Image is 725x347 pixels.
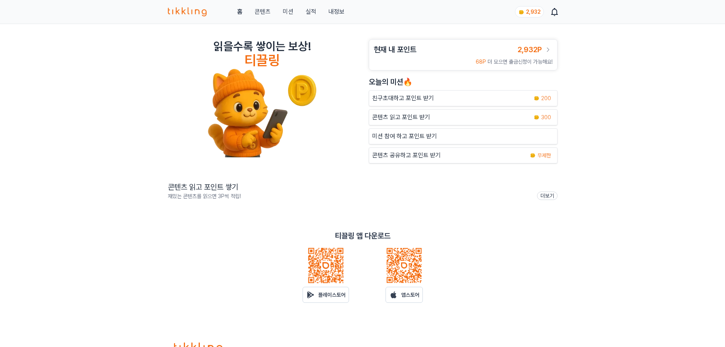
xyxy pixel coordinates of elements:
[369,128,558,144] button: 미션 참여 하고 포인트 받기
[372,113,430,122] p: 콘텐츠 읽고 포인트 받기
[515,6,542,18] a: coin 2,932
[537,192,558,200] a: 더보기
[372,94,434,103] p: 친구초대하고 포인트 받기
[168,192,241,200] p: 재밌는 콘텐츠를 읽으면 3P씩 적립!
[386,287,423,303] a: 앱스토어
[369,147,558,163] a: 콘텐츠 공유하고 포인트 받기 coin 무제한
[318,291,346,299] p: 플레이스토어
[308,247,344,284] img: qrcode_android
[369,109,558,125] a: 콘텐츠 읽고 포인트 받기 coin 300
[214,39,311,53] h2: 읽을수록 쌓이는 보상!
[476,59,486,65] span: 68P
[401,291,419,299] p: 앱스토어
[237,7,242,16] a: 홈
[518,44,553,55] a: 2,932P
[534,95,540,101] img: coin
[372,132,437,141] p: 미션 참여 하고 포인트 받기
[369,77,558,87] h2: 오늘의 미션🔥
[541,114,551,121] span: 300
[526,9,540,15] span: 2,932
[335,230,390,241] p: 티끌링 앱 다운로드
[537,152,551,159] span: 무제한
[283,7,293,16] button: 미션
[168,182,241,192] h2: 콘텐츠 읽고 포인트 쌓기
[386,247,422,284] img: qrcode_ios
[374,44,416,55] h3: 현재 내 포인트
[303,287,349,303] a: 플레이스토어
[488,59,553,65] span: 더 모으면 출금신청이 가능해요!
[328,7,344,16] a: 내정보
[372,151,441,160] p: 콘텐츠 공유하고 포인트 받기
[244,53,280,68] h4: 티끌링
[369,90,558,106] button: 친구초대하고 포인트 받기 coin 200
[518,9,524,15] img: coin
[306,7,316,16] a: 실적
[168,7,207,16] img: 티끌링
[207,68,317,157] img: tikkling_character
[541,94,551,102] span: 200
[534,114,540,120] img: coin
[530,152,536,158] img: coin
[518,45,542,54] span: 2,932P
[255,7,271,16] a: 콘텐츠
